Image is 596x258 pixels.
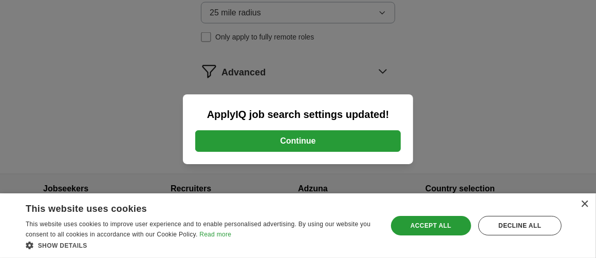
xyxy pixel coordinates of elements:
span: Show details [38,242,87,249]
div: Decline all [478,216,562,235]
span: This website uses cookies to improve user experience and to enable personalised advertising. By u... [26,221,370,238]
a: Read more, opens a new window [199,231,231,238]
div: Show details [26,240,377,250]
div: Accept all [391,216,471,235]
div: This website uses cookies [26,200,351,215]
button: Continue [195,130,401,152]
div: Close [581,201,588,208]
h2: ApplyIQ job search settings updated! [195,107,401,122]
